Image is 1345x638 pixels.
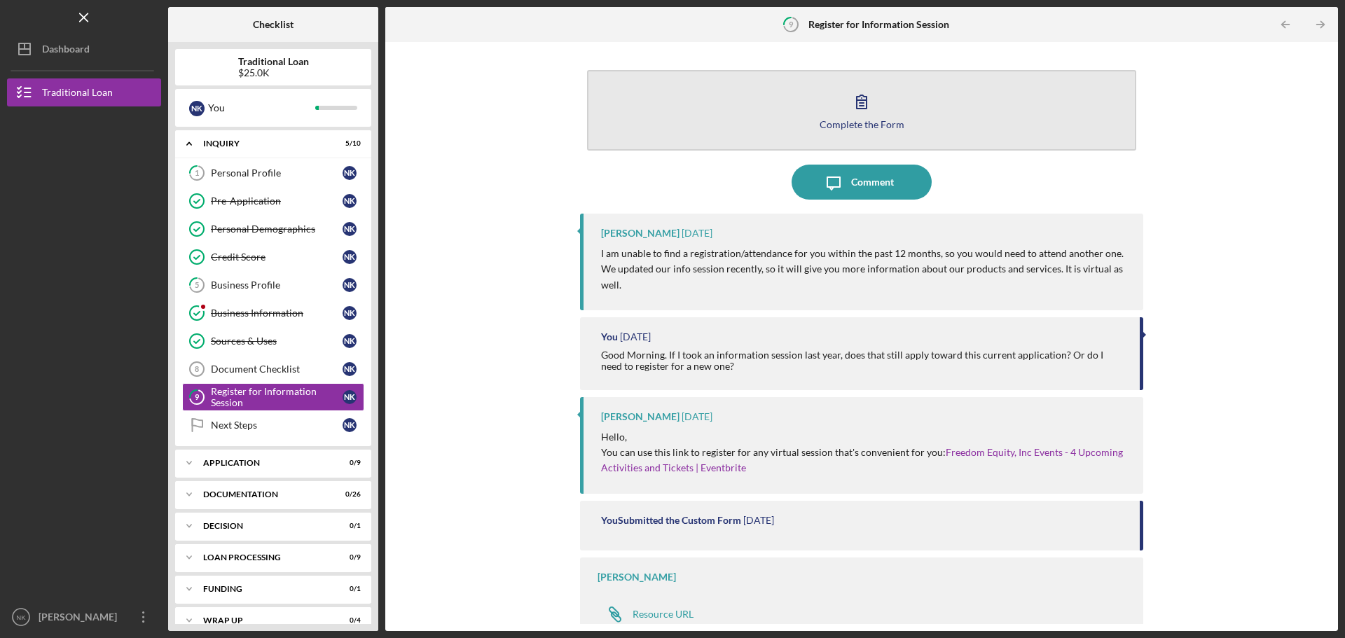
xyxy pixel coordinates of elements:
[203,139,326,148] div: Inquiry
[182,327,364,355] a: Sources & UsesNK
[336,459,361,467] div: 0 / 9
[343,194,357,208] div: N K
[211,167,343,179] div: Personal Profile
[182,271,364,299] a: 5Business ProfileNK
[789,20,794,29] tspan: 9
[195,365,199,373] tspan: 8
[633,609,694,620] div: Resource URL
[598,600,694,628] a: Resource URL
[211,307,343,319] div: Business Information
[203,616,326,625] div: Wrap up
[601,445,1129,476] p: You can use this link to register for any virtual session that's convenient for you:
[343,166,357,180] div: N K
[182,215,364,243] a: Personal DemographicsNK
[195,393,200,402] tspan: 9
[682,228,712,239] time: 2025-09-08 12:15
[343,334,357,348] div: N K
[598,571,676,583] div: [PERSON_NAME]
[601,411,680,422] div: [PERSON_NAME]
[35,603,126,634] div: [PERSON_NAME]
[182,159,364,187] a: 1Personal ProfileNK
[253,19,294,30] b: Checklist
[343,390,357,404] div: N K
[195,281,199,290] tspan: 5
[182,383,364,411] a: 9Register for Information SessionNK
[343,222,357,236] div: N K
[336,553,361,562] div: 0 / 9
[211,419,343,431] div: Next Steps
[211,279,343,291] div: Business Profile
[238,67,309,78] div: $25.0K
[601,349,1126,372] div: Good Morning. If I took an information session last year, does that still apply toward this curre...
[743,515,774,526] time: 2025-08-25 15:09
[211,223,343,235] div: Personal Demographics
[336,490,361,499] div: 0 / 26
[601,429,1129,445] p: Hello,
[42,35,90,67] div: Dashboard
[211,386,343,408] div: Register for Information Session
[7,603,161,631] button: NK[PERSON_NAME]
[336,616,361,625] div: 0 / 4
[820,119,904,130] div: Complete the Form
[238,56,309,67] b: Traditional Loan
[792,165,932,200] button: Comment
[7,35,161,63] button: Dashboard
[16,613,26,621] text: NK
[211,363,343,375] div: Document Checklist
[682,411,712,422] time: 2025-08-25 19:33
[195,169,199,178] tspan: 1
[620,331,651,342] time: 2025-09-07 14:05
[343,250,357,264] div: N K
[336,585,361,593] div: 0 / 1
[189,101,205,116] div: N K
[182,411,364,439] a: Next StepsNK
[203,490,326,499] div: Documentation
[203,459,326,467] div: Application
[208,96,315,120] div: You
[343,306,357,320] div: N K
[182,355,364,383] a: 8Document ChecklistNK
[601,515,741,526] div: You Submitted the Custom Form
[203,522,326,530] div: Decision
[203,553,326,562] div: Loan Processing
[587,70,1136,151] button: Complete the Form
[808,19,949,30] b: Register for Information Session
[211,195,343,207] div: Pre-Application
[7,78,161,106] button: Traditional Loan
[182,243,364,271] a: Credit ScoreNK
[851,165,894,200] div: Comment
[336,139,361,148] div: 5 / 10
[182,299,364,327] a: Business InformationNK
[336,522,361,530] div: 0 / 1
[601,331,618,342] div: You
[601,228,680,239] div: [PERSON_NAME]
[343,278,357,292] div: N K
[601,246,1129,293] p: I am unable to find a registration/attendance for you within the past 12 months, so you would nee...
[343,362,357,376] div: N K
[182,187,364,215] a: Pre-ApplicationNK
[343,418,357,432] div: N K
[42,78,113,110] div: Traditional Loan
[211,335,343,347] div: Sources & Uses
[211,251,343,263] div: Credit Score
[203,585,326,593] div: Funding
